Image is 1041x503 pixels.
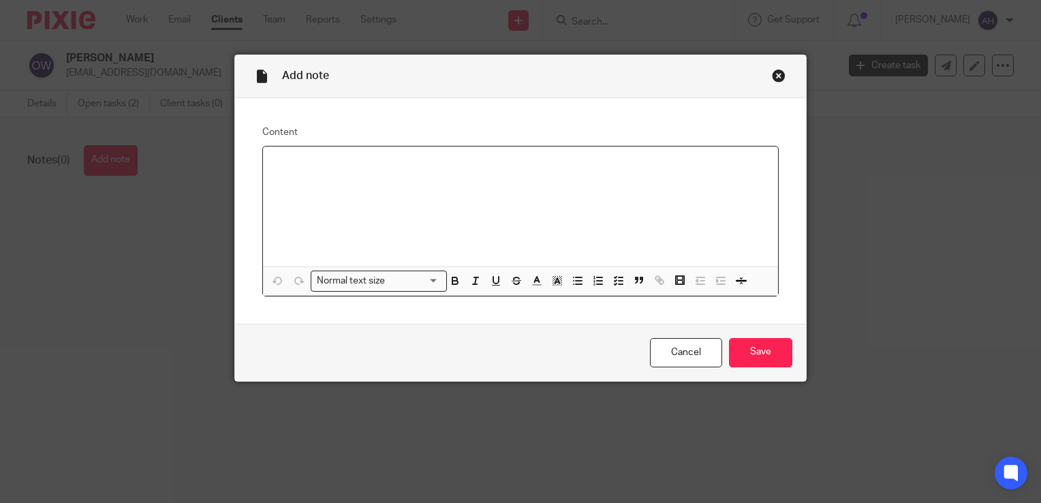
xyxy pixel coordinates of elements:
div: Close this dialog window [772,69,786,82]
label: Content [262,125,779,139]
input: Search for option [390,274,439,288]
span: Normal text size [314,274,388,288]
div: Search for option [311,271,447,292]
span: Add note [282,70,329,81]
input: Save [729,338,792,367]
a: Cancel [650,338,722,367]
